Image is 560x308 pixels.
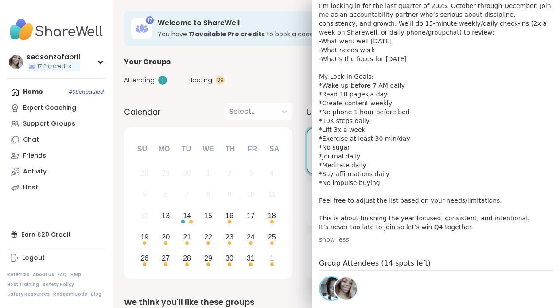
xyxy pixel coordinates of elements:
[204,231,212,243] div: 22
[140,231,148,243] div: 19
[268,189,276,200] div: 11
[220,249,239,268] div: Choose Thursday, October 30th, 2025
[188,76,212,85] span: Hosting
[199,249,218,268] div: Choose Wednesday, October 29th, 2025
[43,281,74,288] a: Safety Policy
[7,227,106,243] div: Earn $20 Credit
[23,135,39,144] div: Chat
[134,163,282,269] div: month 2025-10
[262,227,281,246] div: Choose Saturday, October 25th, 2025
[156,227,175,246] div: Choose Monday, October 20th, 2025
[7,281,39,288] a: Host Training
[319,1,553,231] p: I’m locking in for the last quarter of 2025. October through December. Join me as an accountabili...
[7,116,106,132] a: Support Groups
[70,272,81,278] a: Help
[23,183,38,192] div: Host
[154,139,174,159] div: Mo
[220,207,239,226] div: Choose Thursday, October 16th, 2025
[178,207,197,226] div: Choose Tuesday, October 14th, 2025
[185,189,189,200] div: 7
[178,164,197,183] div: Not available Tuesday, September 30th, 2025
[270,252,274,264] div: 1
[220,164,239,183] div: Not available Thursday, October 2nd, 2025
[206,167,210,179] div: 1
[33,272,54,278] a: About Us
[156,249,175,268] div: Choose Monday, October 27th, 2025
[334,276,358,301] a: seasonzofapril
[162,167,170,179] div: 29
[140,167,148,179] div: 28
[9,55,23,69] img: seasonzofapril
[146,16,154,24] div: 17
[156,207,175,226] div: Choose Monday, October 13th, 2025
[7,164,106,180] a: Activity
[241,164,260,183] div: Not available Friday, October 3rd, 2025
[7,272,29,278] a: Referrals
[307,106,347,118] span: Upcoming
[206,189,210,200] div: 8
[158,76,167,85] div: 1
[158,18,459,28] h3: Welcome to ShareWell
[124,57,171,67] span: Your Groups
[37,63,71,70] span: 17 Pro credits
[262,249,281,268] div: Choose Saturday, November 1st, 2025
[183,167,191,179] div: 30
[319,258,553,271] h4: Group Attendees (14 spots left)
[23,167,47,176] div: Activity
[135,207,154,226] div: Not available Sunday, October 12th, 2025
[162,252,170,264] div: 27
[242,139,262,159] div: Fr
[58,272,67,278] a: FAQ
[124,76,155,85] span: Attending
[241,227,260,246] div: Choose Friday, October 24th, 2025
[7,14,106,45] img: ShareWell Nav Logo
[226,210,233,222] div: 16
[7,132,106,148] a: Chat
[204,252,212,264] div: 29
[164,189,168,200] div: 6
[262,185,281,204] div: Not available Saturday, October 11th, 2025
[135,227,154,246] div: Choose Sunday, October 19th, 2025
[23,104,76,112] div: Expert Coaching
[189,30,265,38] b: 17 available Pro credit s
[7,148,106,164] a: Friends
[241,249,260,268] div: Choose Friday, October 31st, 2025
[319,276,344,301] a: Tasha_Chi
[162,231,170,243] div: 20
[249,167,253,179] div: 3
[156,164,175,183] div: Not available Monday, September 29th, 2025
[199,207,218,226] div: Choose Wednesday, October 15th, 2025
[268,231,276,243] div: 25
[220,227,239,246] div: Choose Thursday, October 23rd, 2025
[178,227,197,246] div: Choose Tuesday, October 21st, 2025
[247,231,255,243] div: 24
[216,76,225,85] div: 39
[135,164,154,183] div: Not available Sunday, September 28th, 2025
[158,30,459,38] h3: You have to book a coaching group.
[23,151,46,160] div: Friends
[140,210,148,222] div: 12
[23,119,75,128] div: Support Groups
[22,254,45,262] div: Logout
[183,231,191,243] div: 21
[132,139,152,159] div: Su
[143,189,147,200] div: 5
[247,189,255,200] div: 10
[247,252,255,264] div: 31
[319,235,553,244] div: show less
[198,139,218,159] div: We
[178,185,197,204] div: Not available Tuesday, October 7th, 2025
[226,252,233,264] div: 30
[227,167,231,179] div: 2
[53,291,87,297] a: Redeem Code
[226,231,233,243] div: 23
[199,164,218,183] div: Not available Wednesday, October 1st, 2025
[178,249,197,268] div: Choose Tuesday, October 28th, 2025
[262,164,281,183] div: Not available Saturday, October 4th, 2025
[264,139,284,159] div: Sa
[27,52,80,62] div: seasonzofapril
[268,210,276,222] div: 18
[183,210,191,222] div: 14
[7,291,50,297] a: Safety Resources
[270,167,274,179] div: 4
